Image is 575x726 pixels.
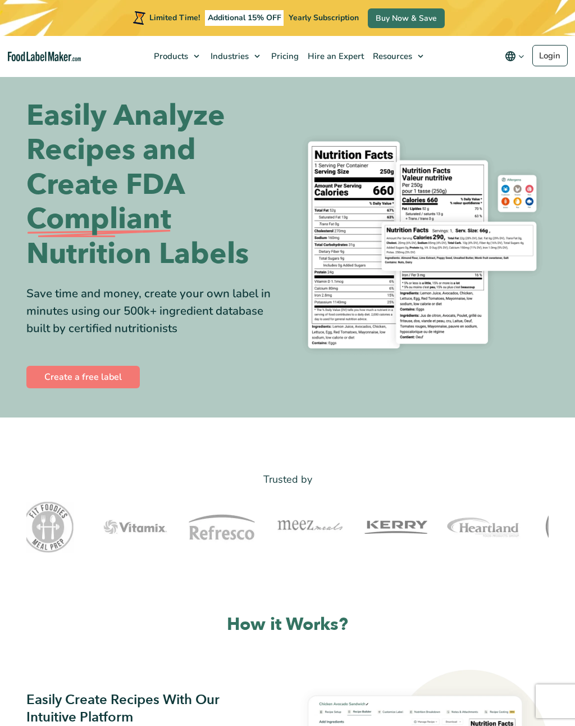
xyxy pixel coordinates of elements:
span: Resources [369,51,413,62]
a: Hire an Expert [302,36,367,76]
p: Trusted by [26,471,549,488]
a: Pricing [266,36,302,76]
a: Buy Now & Save [368,8,445,28]
span: Pricing [268,51,300,62]
a: Login [532,45,568,66]
span: Industries [207,51,250,62]
a: Industries [205,36,266,76]
span: Compliant [26,202,171,237]
h2: How it Works? [26,614,549,636]
span: Limited Time! [149,12,200,23]
span: Hire an Expert [304,51,365,62]
a: Products [148,36,205,76]
a: Resources [367,36,429,76]
h3: Easily Create Recipes With Our Intuitive Platform [26,691,245,726]
span: Additional 15% OFF [205,10,284,26]
span: Yearly Subscription [289,12,359,23]
h1: Easily Analyze Recipes and Create FDA Nutrition Labels [26,99,279,271]
div: Save time and money, create your own label in minutes using our 500k+ ingredient database built b... [26,285,279,337]
a: Create a free label [26,366,140,388]
span: Products [150,51,189,62]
